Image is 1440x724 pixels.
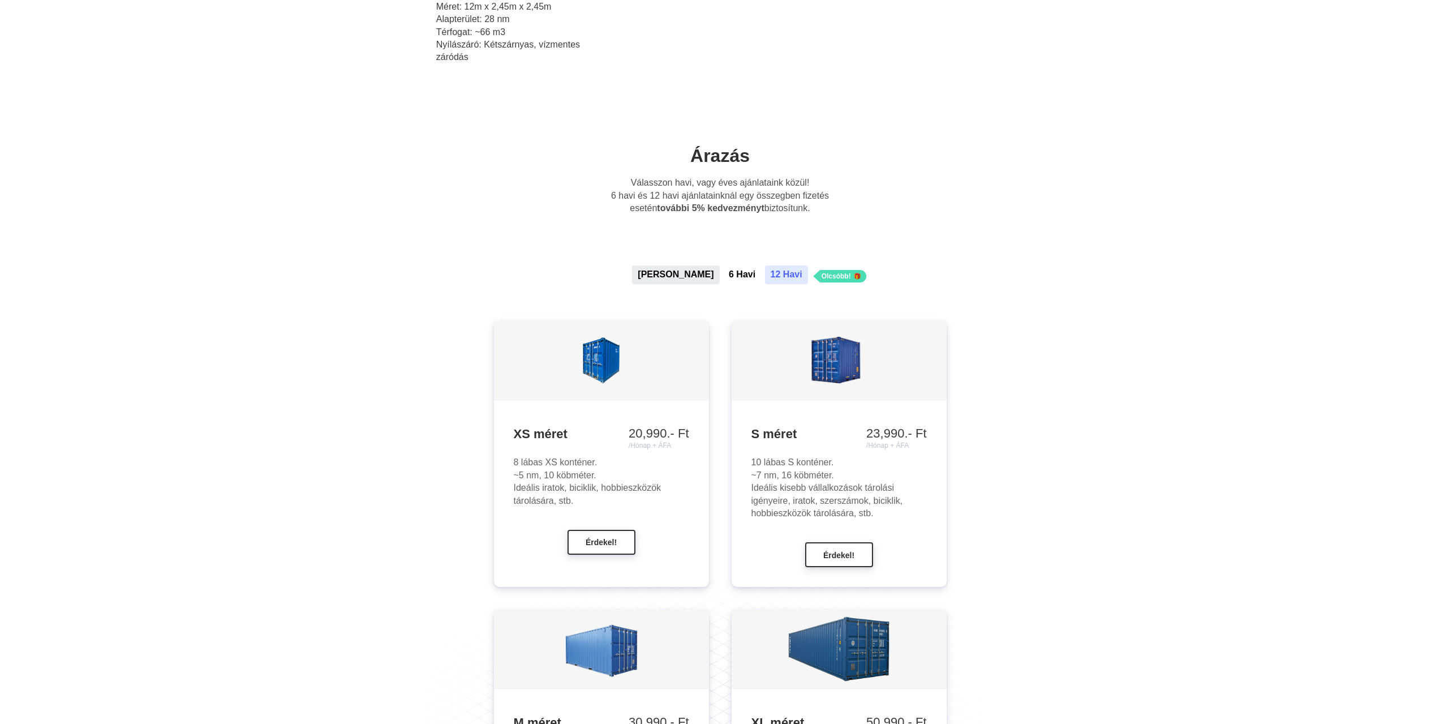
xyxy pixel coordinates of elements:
[629,426,689,450] div: 20,990.- Ft
[765,265,808,284] button: 12 Havi
[822,272,851,280] span: Olcsóbb!
[784,612,893,686] img: 12.jpg
[586,538,617,547] span: Érdekel!
[541,323,660,397] img: 8_1.png
[823,551,854,560] span: Érdekel!
[751,426,927,443] h3: S méret
[632,265,719,284] button: [PERSON_NAME]
[514,426,689,443] h3: XS méret
[723,265,761,284] button: 6 Havi
[573,144,867,168] h2: Árazás
[565,612,638,686] img: 6.jpg
[568,530,635,555] button: Érdekel!
[866,426,926,450] div: 23,990.- Ft
[751,456,927,520] div: 10 lábas S konténer. ~7 nm, 16 köbméter. Ideális kisebb vállalkozások tárolási igényeire, iratok,...
[854,273,861,280] img: Emoji Gift PNG
[657,203,764,213] b: további 5% kedvezményt
[773,323,904,397] img: 8.png
[805,550,873,559] a: Érdekel!
[568,537,635,546] a: Érdekel!
[603,177,838,215] p: Válasszon havi, vagy éves ajánlataink közül! 6 havi és 12 havi ajánlatainknál egy összegben fizet...
[514,456,689,507] div: 8 lábas XS konténer. ~5 nm, 10 köbméter. Ideális iratok, biciklik, hobbieszközök tárolására, stb.
[805,542,873,567] button: Érdekel!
